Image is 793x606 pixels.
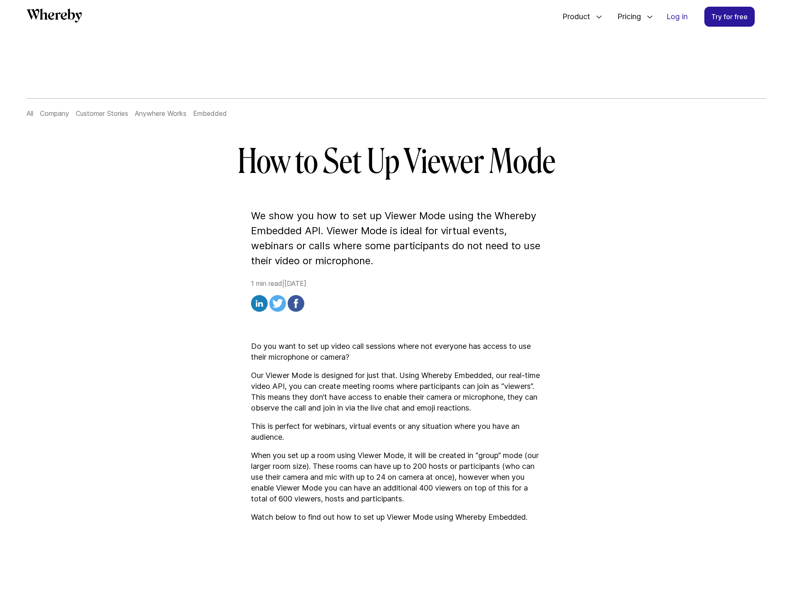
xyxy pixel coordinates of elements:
p: This is perfect for webinars, virtual events or any situation where you have an audience. [251,421,542,443]
p: Watch below to find out how to set up Viewer Mode using Whereby Embedded. [251,512,542,523]
a: Anywhere Works [135,109,186,118]
p: Our Viewer Mode is designed for just that. Using Whereby Embedded, our real-time video API, you c... [251,370,542,413]
img: facebook [288,295,304,312]
span: Product [554,3,592,30]
div: 1 min read | [DATE] [251,278,542,314]
a: Try for free [704,7,755,27]
p: We show you how to set up Viewer Mode using the Whereby Embedded API. Viewer Mode is ideal for vi... [251,208,542,268]
a: All [27,109,33,118]
span: Pricing [609,3,643,30]
a: Log in [660,7,694,26]
h1: How to Set Up Viewer Mode [157,142,636,182]
a: Whereby [27,8,82,25]
img: linkedin [251,295,268,312]
a: Customer Stories [76,109,128,118]
p: Do you want to set up video call sessions where not everyone has access to use their microphone o... [251,341,542,363]
svg: Whereby [27,8,82,23]
a: Company [40,109,69,118]
a: Embedded [193,109,227,118]
p: When you set up a room using Viewer Mode, it will be created in “group” mode (our larger room siz... [251,450,542,504]
img: twitter [269,295,286,312]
